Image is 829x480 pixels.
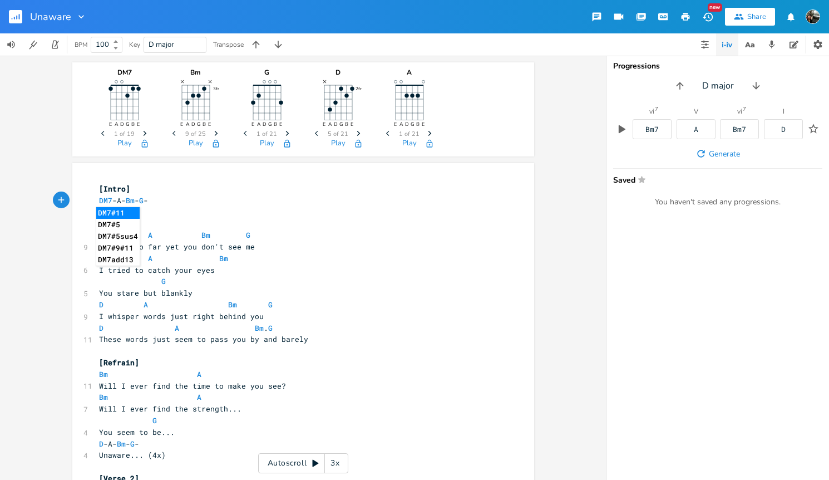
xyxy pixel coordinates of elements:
[99,369,108,379] span: Bm
[131,121,134,128] text: B
[325,453,345,473] div: 3x
[99,288,193,298] span: You stare but blankly
[213,41,244,48] div: Transpose
[691,144,744,164] button: Generate
[613,175,816,184] span: Saved
[783,108,784,115] div: I
[416,121,419,128] text: B
[697,7,719,27] button: New
[328,121,332,128] text: A
[350,121,353,128] text: E
[99,392,108,402] span: Bm
[208,121,210,128] text: E
[201,230,210,240] span: Bm
[806,9,820,24] img: Michaell Bilon
[99,439,139,449] span: -A- - -
[99,334,308,344] span: These words just seem to pass you by and barely
[30,12,71,22] span: Unaware
[136,121,139,128] text: E
[185,121,189,128] text: A
[410,121,414,128] text: G
[114,131,135,137] span: 1 of 19
[99,323,103,333] span: D
[189,139,203,149] button: Play
[251,121,254,128] text: E
[322,121,325,128] text: E
[99,357,139,368] span: [Refrain]
[120,121,124,128] text: D
[310,69,366,76] div: D
[260,139,274,149] button: Play
[279,121,282,128] text: E
[613,62,822,70] div: Progressions
[185,131,206,137] span: 9 of 25
[99,184,130,194] span: [Intro]
[255,323,264,333] span: Bm
[75,42,87,48] div: BPM
[725,8,775,26] button: Share
[694,108,698,115] div: V
[129,41,140,48] div: Key
[126,195,135,205] span: Bm
[99,427,175,437] span: You seem to be...
[328,131,348,137] span: 5 of 21
[99,381,286,391] span: Will I ever find the time to make you see?
[399,131,420,137] span: 1 of 21
[202,121,205,128] text: B
[96,254,140,266] li: DM7add13
[404,121,408,128] text: D
[117,439,126,449] span: Bm
[781,126,786,133] div: D
[262,121,266,128] text: D
[197,392,201,402] span: A
[197,369,201,379] span: A
[258,453,348,473] div: Autoscroll
[99,195,148,205] span: -A- - -
[421,121,424,128] text: E
[399,121,403,128] text: A
[168,69,224,76] div: Bm
[99,404,241,414] span: Will I ever find the strength...
[99,450,166,460] span: Unaware... (4x)
[613,197,822,207] div: You haven't saved any progressions.
[339,121,343,128] text: G
[117,139,132,149] button: Play
[180,77,184,86] text: ×
[96,242,140,254] li: DM7#9#11
[709,149,740,159] span: Generate
[161,276,166,286] span: G
[655,106,658,112] sup: 7
[130,439,135,449] span: G
[219,253,228,263] span: Bm
[213,86,219,92] text: 3fr
[382,69,437,76] div: A
[256,121,260,128] text: A
[96,207,140,219] li: DM7#11
[355,86,361,92] text: 2fr
[331,139,346,149] button: Play
[175,323,179,333] span: A
[149,40,174,50] span: D major
[239,69,295,76] div: G
[208,77,212,86] text: ×
[99,265,215,275] span: I tried to catch your eyes
[323,77,327,86] text: ×
[96,219,140,231] li: DM7#5
[97,69,152,76] div: DM7
[268,323,273,333] span: G
[344,121,348,128] text: B
[191,121,195,128] text: D
[733,126,746,133] div: Bm7
[268,300,273,310] span: G
[148,253,152,263] span: A
[196,121,200,128] text: G
[694,126,698,133] div: A
[144,300,148,310] span: A
[273,121,277,128] text: B
[125,121,129,128] text: G
[649,108,654,115] div: vi
[180,121,182,128] text: E
[96,231,140,242] li: DM7#5sus4
[99,300,103,310] span: D
[645,126,659,133] div: Bm7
